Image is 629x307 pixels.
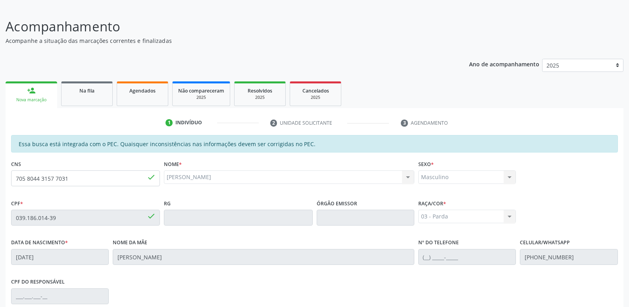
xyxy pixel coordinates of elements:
span: Resolvidos [248,87,272,94]
input: ___.___.___-__ [11,288,109,304]
label: RG [164,197,171,210]
span: Na fila [79,87,94,94]
span: done [147,173,156,181]
label: Nome [164,158,182,170]
div: 2025 [178,95,224,100]
input: (__) _____-_____ [418,249,516,265]
div: Indivíduo [175,119,202,126]
span: Cancelados [302,87,329,94]
div: 1 [165,119,173,126]
label: Sexo [418,158,434,170]
label: Raça/cor [418,197,446,210]
p: Acompanhamento [6,17,438,37]
div: person_add [27,86,36,95]
label: Nome da mãe [113,237,147,249]
input: (__) _____-_____ [520,249,617,265]
label: Celular/WhatsApp [520,237,570,249]
label: CNS [11,158,21,170]
p: Ano de acompanhamento [469,59,539,69]
span: Não compareceram [178,87,224,94]
p: Acompanhe a situação das marcações correntes e finalizadas [6,37,438,45]
div: Essa busca está integrada com o PEC. Quaisquer inconsistências nas informações devem ser corrigid... [11,135,618,153]
label: Nº do Telefone [418,237,459,249]
input: __/__/____ [11,249,109,265]
div: 2025 [240,95,280,100]
label: CPF do responsável [11,276,65,288]
label: CPF [11,197,23,210]
span: done [147,212,156,220]
div: 2025 [296,95,335,100]
div: Nova marcação [11,97,52,103]
label: Órgão emissor [317,197,357,210]
label: Data de nascimento [11,237,68,249]
span: Agendados [129,87,156,94]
